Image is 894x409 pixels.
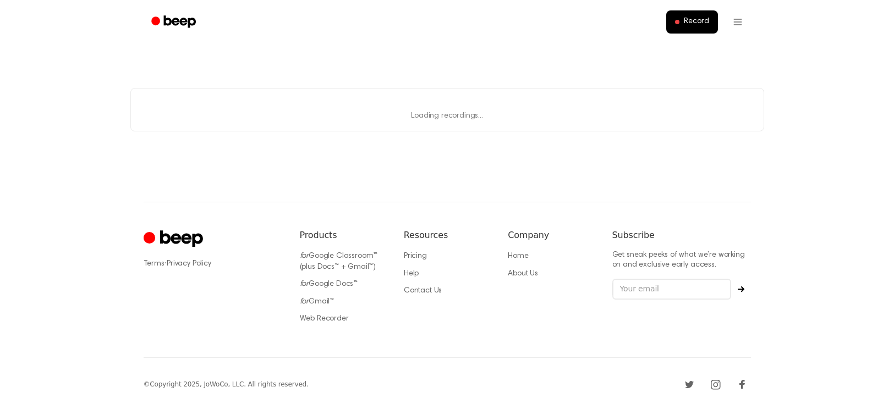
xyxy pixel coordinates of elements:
[508,252,528,260] a: Home
[300,252,309,260] i: for
[508,229,594,242] h6: Company
[300,252,378,271] a: forGoogle Classroom™ (plus Docs™ + Gmail™)
[666,10,717,34] button: Record
[144,260,164,268] a: Terms
[707,375,725,393] a: Instagram
[300,315,349,323] a: Web Recorder
[612,251,751,270] p: Get sneak peeks of what we’re working on and exclusive early access.
[167,260,211,268] a: Privacy Policy
[612,229,751,242] h6: Subscribe
[404,270,419,278] a: Help
[508,270,538,278] a: About Us
[144,379,309,389] div: © Copyright 2025, JoWoCo, LLC. All rights reserved.
[300,298,334,306] a: forGmail™
[144,12,206,33] a: Beep
[144,229,206,250] a: Cruip
[684,17,709,27] span: Record
[300,280,309,288] i: for
[300,280,358,288] a: forGoogle Docs™
[131,110,764,122] p: Loading recordings...
[725,9,751,35] button: Open menu
[681,375,698,393] a: Twitter
[404,229,490,242] h6: Resources
[404,287,442,295] a: Contact Us
[731,286,751,292] button: Subscribe
[404,252,427,260] a: Pricing
[733,375,751,393] a: Facebook
[612,279,731,300] input: Your email
[300,298,309,306] i: for
[300,229,386,242] h6: Products
[144,258,282,269] div: ·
